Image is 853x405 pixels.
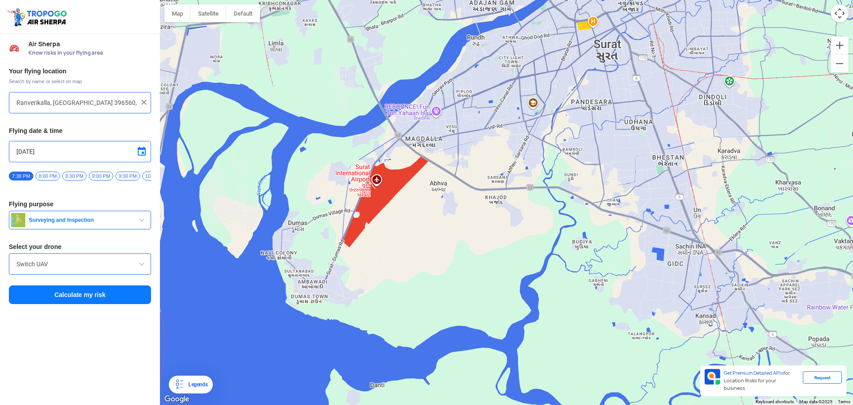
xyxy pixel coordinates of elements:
span: Get Premium Detailed APIs [724,370,783,376]
img: Google [162,393,191,405]
div: Legends [185,379,207,390]
input: Select Date [16,146,143,157]
a: Terms [838,399,850,404]
span: Search by name or select on map [9,78,151,85]
button: Zoom in [831,36,849,54]
span: 7:38 PM [9,172,33,180]
img: survey.png [11,213,25,227]
button: Map camera controls [831,4,849,22]
button: Surveying and Inspection [9,211,151,229]
span: 9:00 PM [89,172,113,180]
span: 10:00 PM [142,172,169,180]
span: Air Sherpa [28,40,151,48]
span: Map data ©2025 [799,399,833,404]
span: Surveying and Inspection [25,217,136,224]
button: Zoom out [831,55,849,72]
span: 8:30 PM [62,172,87,180]
input: Search by name or Brand [16,259,143,269]
img: Legends [174,379,185,390]
span: Know risks in your flying area [28,49,151,56]
button: Keyboard shortcuts [756,399,794,405]
span: 9:30 PM [116,172,140,180]
input: Search your flying location [16,97,137,108]
img: Risk Scores [9,43,20,53]
h3: Flying purpose [9,201,151,207]
button: Calculate my risk [9,285,151,304]
h3: Flying date & time [9,128,151,134]
div: for Location Risks for your business. [720,369,803,393]
img: ic_close.png [140,98,148,107]
span: 8:00 PM [36,172,60,180]
button: Show satellite imagery [191,4,226,22]
img: Premium APIs [705,369,720,385]
a: Open this area in Google Maps (opens a new window) [162,393,191,405]
h3: Select your drone [9,244,151,250]
h3: Your flying location [9,68,151,74]
img: ic_tgdronemaps.svg [7,7,70,27]
button: Show street map [164,4,191,22]
div: Request [803,371,842,384]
